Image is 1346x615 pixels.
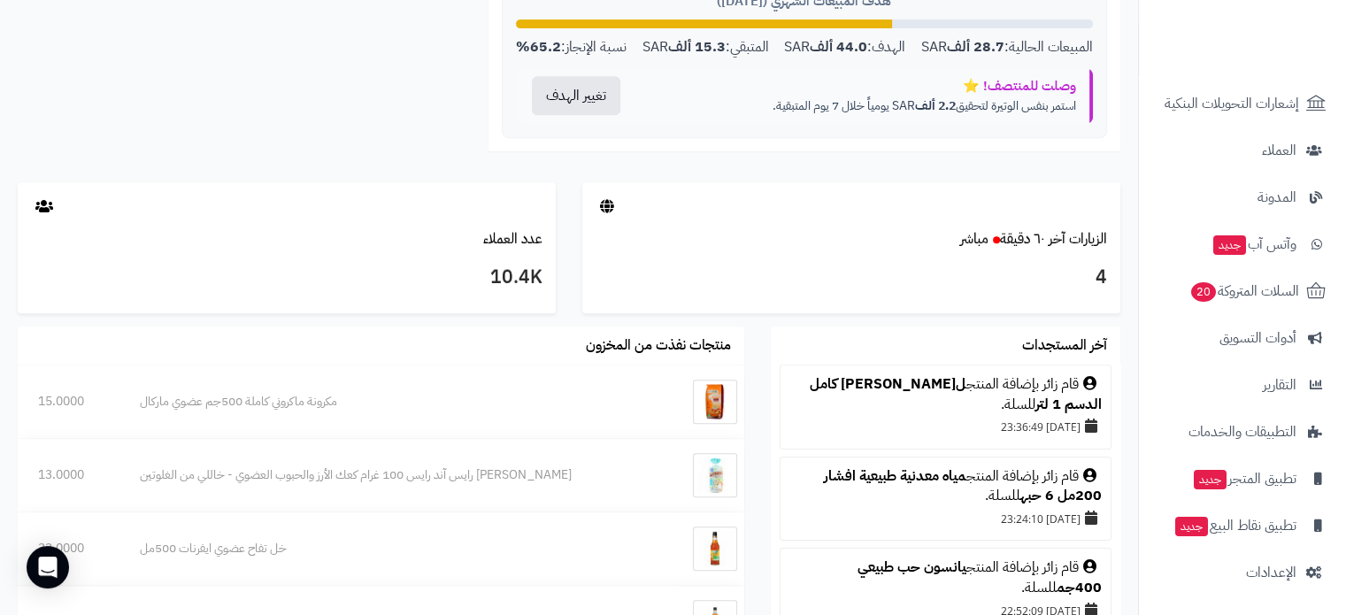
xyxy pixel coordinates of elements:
[789,506,1102,531] div: [DATE] 23:24:10
[693,527,737,571] img: خل تفاح عضوي ايفرنات 500مل
[596,263,1107,293] h3: 4
[1150,82,1335,125] a: إشعارات التحويلات البنكية
[27,546,69,588] div: Open Intercom Messenger
[1165,91,1299,116] span: إشعارات التحويلات البنكية
[140,540,655,557] div: خل تفاح عضوي ايفرنات 500مل
[824,465,1102,507] a: مياه معدنية طبيعية افشار 200مل 6 حبه
[1191,282,1216,302] span: 20
[516,37,627,58] div: نسبة الإنجاز:
[1150,364,1335,406] a: التقارير
[1188,419,1296,444] span: التطبيقات والخدمات
[1150,129,1335,172] a: العملاء
[1022,338,1107,354] h3: آخر المستجدات
[140,466,655,484] div: [PERSON_NAME] رايس آند رايس 100 غرام كعك الأرز والحبوب العضوي - خاللي من الغلوتين
[1211,232,1296,257] span: وآتس آب
[31,263,542,293] h3: 10.4K
[1150,551,1335,594] a: الإعدادات
[650,77,1076,96] div: وصلت للمنتصف! ⭐
[516,36,561,58] strong: 65.2%
[921,37,1093,58] div: المبيعات الحالية: SAR
[1150,504,1335,547] a: تطبيق نقاط البيعجديد
[1175,517,1208,536] span: جديد
[1150,457,1335,500] a: تطبيق المتجرجديد
[38,393,99,411] div: 15.0000
[38,540,99,557] div: 33.0000
[1150,317,1335,359] a: أدوات التسويق
[1150,270,1335,312] a: السلات المتروكة20
[1192,466,1296,491] span: تطبيق المتجر
[1150,223,1335,265] a: وآتس آبجديد
[642,37,768,58] div: المتبقي: SAR
[789,557,1102,598] div: قام زائر بإضافة المنتج للسلة.
[586,338,731,354] h3: منتجات نفذت من المخزون
[915,96,956,115] strong: 2.2 ألف
[789,466,1102,507] div: قام زائر بإضافة المنتج للسلة.
[810,373,1102,415] a: ل[PERSON_NAME] كامل الدسم 1 لتر
[810,36,867,58] strong: 44.0 ألف
[1219,326,1296,350] span: أدوات التسويق
[789,374,1102,415] div: قام زائر بإضافة المنتج للسلة.
[1150,411,1335,453] a: التطبيقات والخدمات
[1213,235,1246,255] span: جديد
[650,97,1076,115] p: استمر بنفس الوتيرة لتحقيق SAR يومياً خلال 7 يوم المتبقية.
[693,380,737,424] img: مكرونة ماكروني كاملة 500جم عضوي ماركال
[784,37,905,58] div: الهدف: SAR
[1173,513,1296,538] span: تطبيق نقاط البيع
[667,36,725,58] strong: 15.3 ألف
[858,557,1102,598] a: يانسون حب طبيعي 400جم
[1150,176,1335,219] a: المدونة
[1258,185,1296,210] span: المدونة
[38,466,99,484] div: 13.0000
[1262,138,1296,163] span: العملاء
[693,453,737,497] img: بروبايوس رايس آند رايس 100 غرام كعك الأرز والحبوب العضوي - خاللي من الغلوتين
[960,228,988,250] small: مباشر
[1246,560,1296,585] span: الإعدادات
[1263,373,1296,397] span: التقارير
[947,36,1004,58] strong: 28.7 ألف
[532,76,620,115] button: تغيير الهدف
[1194,470,1227,489] span: جديد
[140,393,655,411] div: مكرونة ماكروني كاملة 500جم عضوي ماركال
[1189,279,1299,304] span: السلات المتروكة
[960,228,1107,250] a: الزيارات آخر ٦٠ دقيقةمباشر
[789,414,1102,439] div: [DATE] 23:36:49
[483,228,542,250] a: عدد العملاء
